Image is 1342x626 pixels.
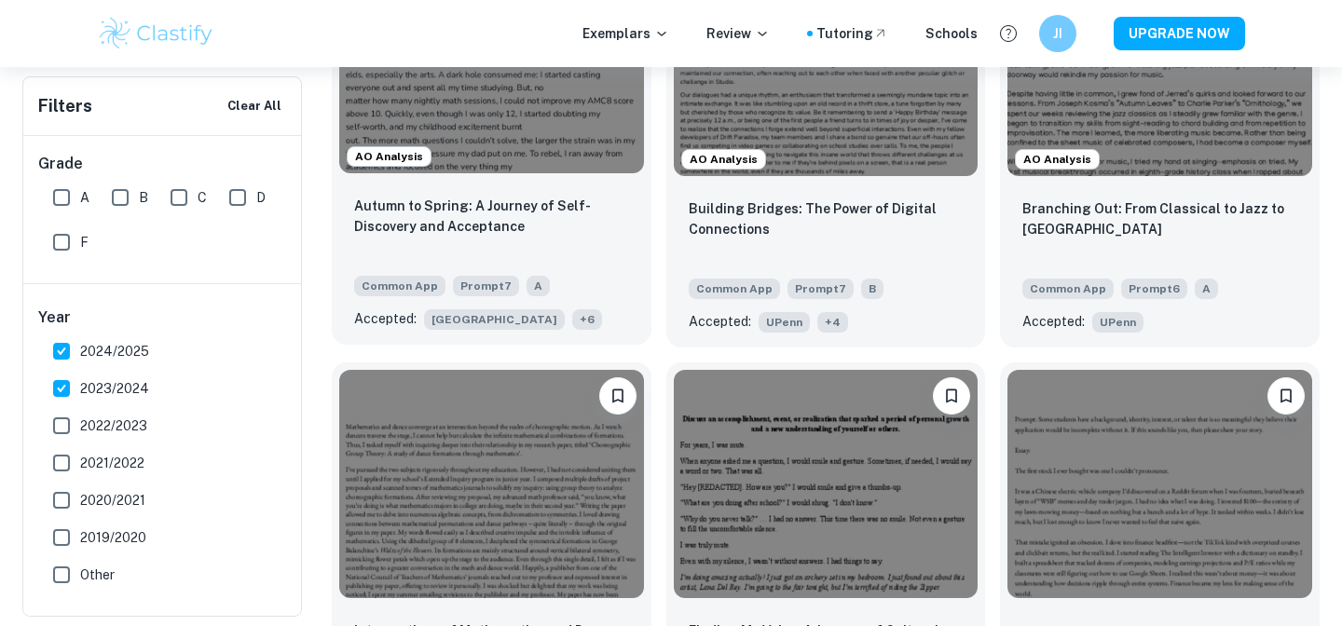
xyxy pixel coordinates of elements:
[1267,377,1305,415] button: Bookmark
[80,527,146,548] span: 2019/2020
[1022,279,1114,299] span: Common App
[80,187,89,208] span: A
[354,196,629,237] p: Autumn to Spring: A Journey of Self-Discovery and Acceptance
[453,276,519,296] span: Prompt 7
[38,93,92,119] h6: Filters
[80,565,115,585] span: Other
[80,415,147,436] span: 2022/2023
[1016,151,1099,168] span: AO Analysis
[339,370,644,598] img: undefined Common App example thumbnail: Intersections of Mathematics and Dance:
[139,187,148,208] span: B
[97,15,215,52] img: Clastify logo
[787,279,854,299] span: Prompt 7
[38,153,288,175] h6: Grade
[1121,279,1187,299] span: Prompt 6
[1007,370,1312,598] img: undefined Common App example thumbnail: Finding My Voice in Finance
[80,232,89,252] span: F
[816,23,888,44] a: Tutoring
[1092,312,1143,333] span: UPenn
[80,341,149,361] span: 2024/2025
[706,23,770,44] p: Review
[925,23,978,44] a: Schools
[599,377,637,415] button: Bookmark
[933,377,970,415] button: Bookmark
[1022,198,1297,239] p: Branching Out: From Classical to Jazz to Indie Rock
[80,490,145,510] span: 2020/2021
[80,378,149,399] span: 2023/2024
[1022,311,1085,332] p: Accepted:
[572,309,602,330] span: + 6
[689,311,751,332] p: Accepted:
[1048,23,1069,44] h6: JI
[1195,279,1218,299] span: A
[223,92,286,120] button: Clear All
[80,453,144,473] span: 2021/2022
[424,309,565,330] span: [GEOGRAPHIC_DATA]
[198,187,207,208] span: C
[689,198,964,239] p: Building Bridges: The Power of Digital Connections
[354,308,417,329] p: Accepted:
[674,370,979,598] img: undefined Common App example thumbnail: Finding My Voice: A Journey of Cultural
[348,148,431,165] span: AO Analysis
[256,187,266,208] span: D
[582,23,669,44] p: Exemplars
[354,276,445,296] span: Common App
[1114,17,1245,50] button: UPGRADE NOW
[689,279,780,299] span: Common App
[1039,15,1076,52] button: JI
[817,312,848,333] span: + 4
[682,151,765,168] span: AO Analysis
[993,18,1024,49] button: Help and Feedback
[38,306,288,329] h6: Year
[861,279,883,299] span: B
[759,312,810,333] span: UPenn
[527,276,550,296] span: A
